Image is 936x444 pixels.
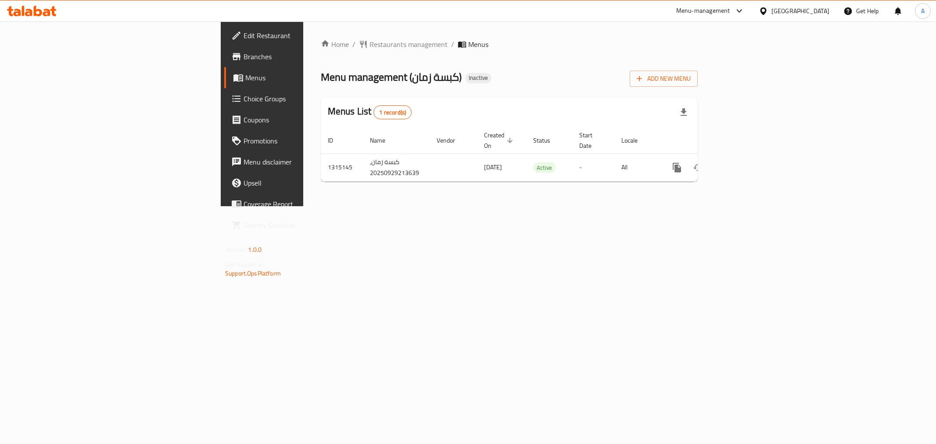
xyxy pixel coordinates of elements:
[224,151,377,172] a: Menu disclaimer
[688,157,709,178] button: Change Status
[660,127,758,154] th: Actions
[465,74,491,82] span: Inactive
[244,93,370,104] span: Choice Groups
[244,30,370,41] span: Edit Restaurant
[579,130,604,151] span: Start Date
[328,135,344,146] span: ID
[370,135,397,146] span: Name
[244,136,370,146] span: Promotions
[244,178,370,188] span: Upsell
[369,39,448,50] span: Restaurants management
[244,199,370,209] span: Coverage Report
[676,6,730,16] div: Menu-management
[630,71,698,87] button: Add New Menu
[374,108,411,117] span: 1 record(s)
[484,161,502,173] span: [DATE]
[437,135,466,146] span: Vendor
[673,102,694,123] div: Export file
[321,67,462,87] span: Menu management ( كبسة زمان )
[224,193,377,215] a: Coverage Report
[224,67,377,88] a: Menus
[225,244,247,255] span: Version:
[363,154,430,181] td: كبسة زمان, 20250929213639
[244,115,370,125] span: Coupons
[614,154,660,181] td: All
[244,220,370,230] span: Grocery Checklist
[224,130,377,151] a: Promotions
[321,127,758,182] table: enhanced table
[465,73,491,83] div: Inactive
[225,268,281,279] a: Support.OpsPlatform
[359,39,448,50] a: Restaurants management
[224,88,377,109] a: Choice Groups
[244,51,370,62] span: Branches
[667,157,688,178] button: more
[533,162,556,173] div: Active
[321,39,698,50] nav: breadcrumb
[225,259,265,270] span: Get support on:
[224,25,377,46] a: Edit Restaurant
[621,135,649,146] span: Locale
[224,46,377,67] a: Branches
[771,6,829,16] div: [GEOGRAPHIC_DATA]
[637,73,691,84] span: Add New Menu
[245,72,370,83] span: Menus
[533,163,556,173] span: Active
[224,215,377,236] a: Grocery Checklist
[328,105,412,119] h2: Menus List
[484,130,516,151] span: Created On
[468,39,488,50] span: Menus
[373,105,412,119] div: Total records count
[244,157,370,167] span: Menu disclaimer
[572,154,614,181] td: -
[224,172,377,193] a: Upsell
[921,6,925,16] span: A
[533,135,562,146] span: Status
[224,109,377,130] a: Coupons
[248,244,262,255] span: 1.0.0
[451,39,454,50] li: /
